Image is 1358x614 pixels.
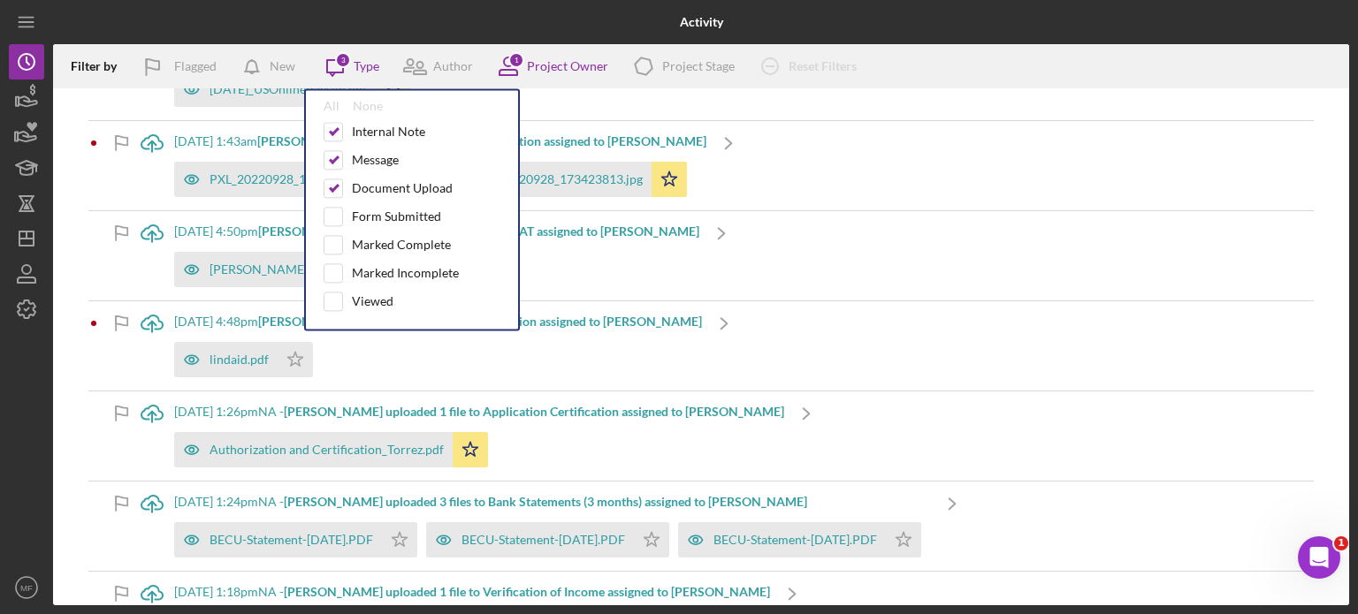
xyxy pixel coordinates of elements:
b: Activity [680,15,723,29]
a: [DATE] 4:50pm[PERSON_NAME] uploaded 1 file to Invoice for AT assigned to [PERSON_NAME][PERSON_NAM... [130,211,744,300]
button: BECU-Statement-[DATE].PDF [426,522,669,557]
div: BECU-Statement-[DATE].PDF [462,533,625,547]
div: Project Stage [662,59,735,73]
div: BECU-Statement-[DATE].PDF [210,533,373,547]
b: [PERSON_NAME] uploaded 1 file to Invoice for AT assigned to [PERSON_NAME] [258,224,699,239]
button: lindaid.pdf [174,342,313,377]
div: [DATE] 4:50pm [174,224,699,239]
b: [PERSON_NAME] uploaded 1 file to Verification of Income assigned to [PERSON_NAME] [284,584,770,599]
div: Authorization and Certification_Torrez.pdf [210,443,444,457]
a: [DATE] 1:26pmNA -[PERSON_NAME] uploaded 1 file to Application Certification assigned to [PERSON_N... [130,391,828,481]
div: None [353,99,383,113]
div: lindaid.pdf [210,352,269,367]
div: PXL_20220928_173430990.jpg [210,172,382,186]
div: Marked Incomplete [352,266,459,280]
div: [DATE] 1:18pm NA - [174,585,770,599]
div: [PERSON_NAME].pdf [210,262,329,277]
div: Author [433,59,473,73]
button: New [234,49,313,84]
div: Message [352,153,399,167]
b: [PERSON_NAME] uploaded 2 files to ID Verification assigned to [PERSON_NAME] [257,133,706,148]
b: [PERSON_NAME] uploaded 3 files to Bank Statements (3 months) assigned to [PERSON_NAME] [284,494,807,509]
div: Document Upload [352,181,453,195]
text: MF [20,583,33,593]
a: [DATE] 1:24pmNA -[PERSON_NAME] uploaded 3 files to Bank Statements (3 months) assigned to [PERSON... [130,481,974,571]
div: Reset Filters [789,49,857,84]
a: [DATE] 1:43am[PERSON_NAME] uploaded 2 files to ID Verification assigned to [PERSON_NAME]PXL_20220... [130,121,751,210]
button: [DATE]_USOnlinePayslip.pdf [174,72,411,107]
div: Filter by [71,59,130,73]
div: [DATE] 1:24pm NA - [174,495,930,509]
button: Flagged [130,49,234,84]
div: [DATE] 4:48pm [174,315,702,329]
div: New [270,49,295,84]
button: MF [9,570,44,605]
div: PXL_20220928_173423813.jpg [470,172,643,186]
div: Type [354,59,379,73]
span: 1 [1334,536,1348,550]
button: PXL_20220928_173423813.jpg [435,162,687,197]
div: BECU-Statement-[DATE].PDF [713,533,877,547]
div: 3 [335,52,351,68]
div: Marked Complete [352,238,451,252]
div: 1 [508,52,524,68]
div: [DATE]_USOnlinePayslip.pdf [210,82,367,96]
div: Flagged [174,49,217,84]
div: Form Submitted [352,209,441,224]
b: [PERSON_NAME] uploaded 1 file to ID Verification assigned to [PERSON_NAME] [258,314,702,329]
a: [DATE] 4:48pm[PERSON_NAME] uploaded 1 file to ID Verification assigned to [PERSON_NAME]lindaid.pdf [130,301,746,390]
b: [PERSON_NAME] uploaded 1 file to Application Certification assigned to [PERSON_NAME] [284,404,784,419]
button: BECU-Statement-[DATE].PDF [174,522,417,557]
button: [PERSON_NAME].pdf [174,252,373,287]
iframe: Intercom live chat [1298,536,1340,579]
div: Internal Note [352,125,425,139]
button: PXL_20220928_173430990.jpg [174,162,426,197]
div: [DATE] 1:43am [174,134,706,148]
button: BECU-Statement-[DATE].PDF [678,522,921,557]
div: Project Owner [527,59,608,73]
button: Authorization and Certification_Torrez.pdf [174,432,488,467]
button: Reset Filters [748,49,874,84]
div: All [324,99,339,113]
div: Viewed [352,294,393,308]
div: [DATE] 1:26pm NA - [174,405,784,419]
